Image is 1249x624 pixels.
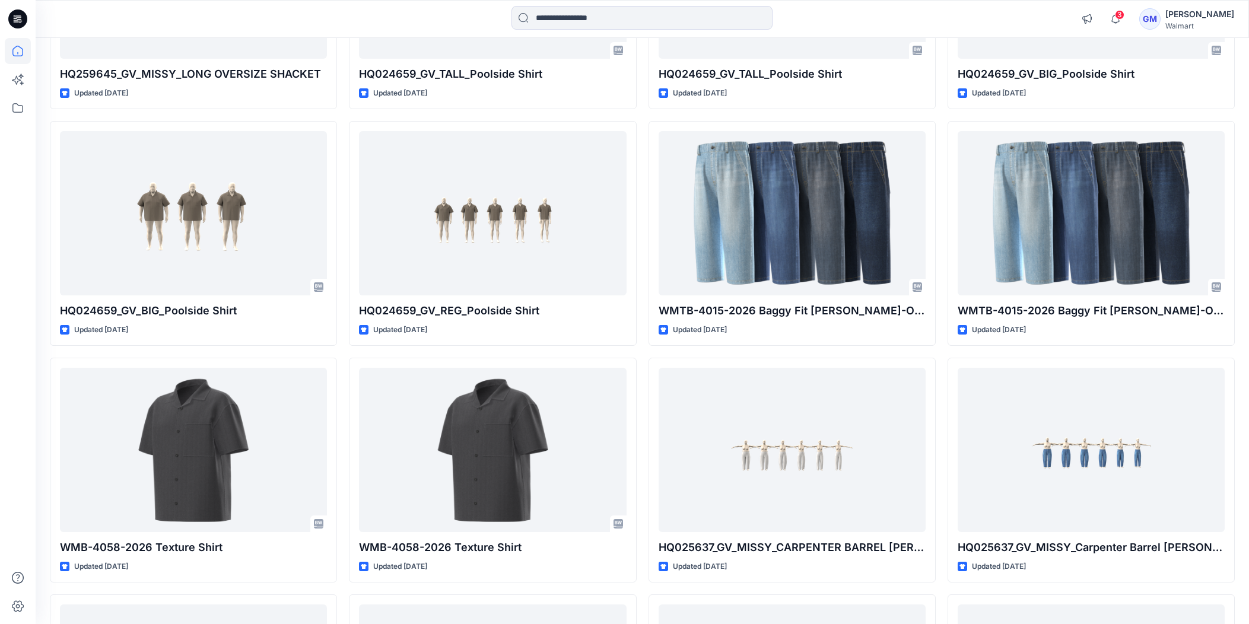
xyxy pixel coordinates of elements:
[359,303,626,319] p: HQ024659_GV_REG_Poolside Shirt
[359,66,626,82] p: HQ024659_GV_TALL_Poolside Shirt
[1165,21,1234,30] div: Walmart
[359,131,626,295] a: HQ024659_GV_REG_Poolside Shirt
[659,368,926,532] a: HQ025637_GV_MISSY_CARPENTER BARREL JEAN
[359,539,626,556] p: WMB-4058-2026 Texture Shirt
[972,561,1026,573] p: Updated [DATE]
[1165,7,1234,21] div: [PERSON_NAME]
[958,539,1225,556] p: HQ025637_GV_MISSY_Carpenter Barrel [PERSON_NAME]
[359,368,626,532] a: WMB-4058-2026 Texture Shirt
[958,368,1225,532] a: HQ025637_GV_MISSY_Carpenter Barrel Jean
[60,66,327,82] p: HQ259645_GV_MISSY_LONG OVERSIZE SHACKET
[74,87,128,100] p: Updated [DATE]
[659,303,926,319] p: WMTB-4015-2026 Baggy Fit [PERSON_NAME]-Opt 1A
[74,561,128,573] p: Updated [DATE]
[673,561,727,573] p: Updated [DATE]
[673,324,727,336] p: Updated [DATE]
[659,539,926,556] p: HQ025637_GV_MISSY_CARPENTER BARREL [PERSON_NAME]
[60,539,327,556] p: WMB-4058-2026 Texture Shirt
[373,561,427,573] p: Updated [DATE]
[60,131,327,295] a: HQ024659_GV_BIG_Poolside Shirt
[373,324,427,336] p: Updated [DATE]
[1115,10,1124,20] span: 3
[673,87,727,100] p: Updated [DATE]
[958,66,1225,82] p: HQ024659_GV_BIG_Poolside Shirt
[659,66,926,82] p: HQ024659_GV_TALL_Poolside Shirt
[60,303,327,319] p: HQ024659_GV_BIG_Poolside Shirt
[74,324,128,336] p: Updated [DATE]
[972,87,1026,100] p: Updated [DATE]
[60,368,327,532] a: WMB-4058-2026 Texture Shirt
[373,87,427,100] p: Updated [DATE]
[659,131,926,295] a: WMTB-4015-2026 Baggy Fit Jean-Opt 1A
[958,131,1225,295] a: WMTB-4015-2026 Baggy Fit Jean-Opt 1A
[1139,8,1161,30] div: GM
[958,303,1225,319] p: WMTB-4015-2026 Baggy Fit [PERSON_NAME]-Opt 1A
[972,324,1026,336] p: Updated [DATE]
